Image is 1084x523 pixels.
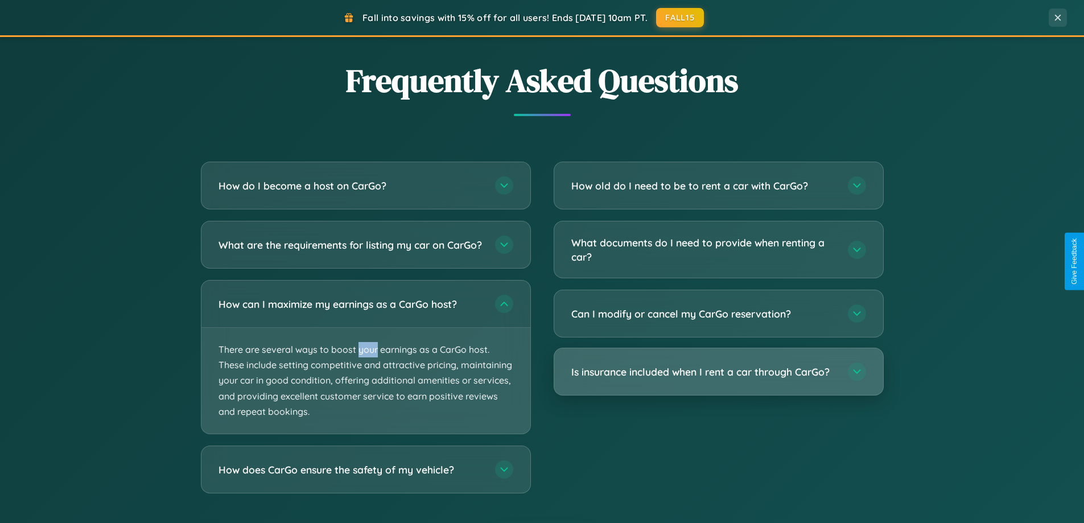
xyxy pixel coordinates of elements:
span: Fall into savings with 15% off for all users! Ends [DATE] 10am PT. [362,12,648,23]
button: FALL15 [656,8,704,27]
h3: Is insurance included when I rent a car through CarGo? [571,365,836,379]
p: There are several ways to boost your earnings as a CarGo host. These include setting competitive ... [201,328,530,434]
h3: How can I maximize my earnings as a CarGo host? [219,297,484,311]
h3: What documents do I need to provide when renting a car? [571,236,836,263]
h3: How do I become a host on CarGo? [219,179,484,193]
h3: What are the requirements for listing my car on CarGo? [219,238,484,252]
h3: How old do I need to be to rent a car with CarGo? [571,179,836,193]
div: Give Feedback [1070,238,1078,285]
h2: Frequently Asked Questions [201,59,884,102]
h3: How does CarGo ensure the safety of my vehicle? [219,463,484,477]
h3: Can I modify or cancel my CarGo reservation? [571,307,836,321]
